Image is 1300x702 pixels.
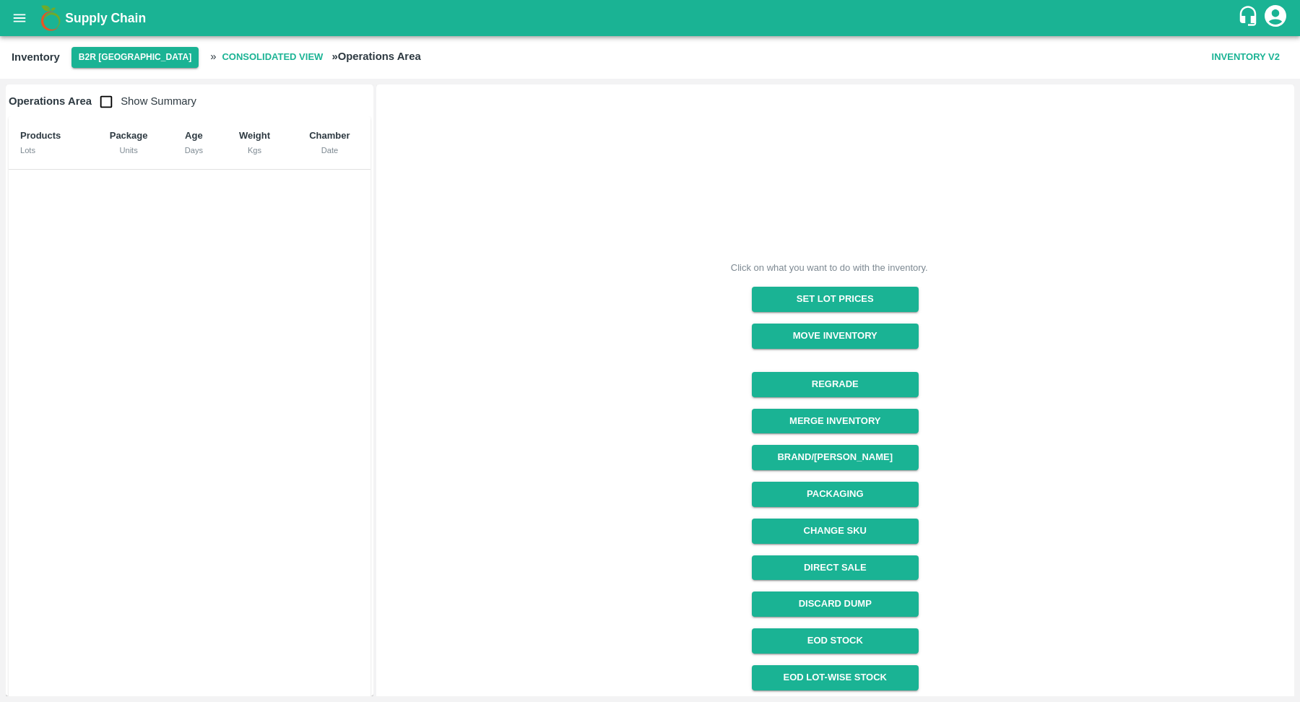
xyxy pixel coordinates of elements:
[110,130,148,141] b: Package
[752,591,919,617] button: Discard Dump
[65,11,146,25] b: Supply Chain
[752,665,919,690] a: EOD Lot-wise Stock
[1262,3,1288,33] div: account of current user
[179,144,209,157] div: Days
[309,130,350,141] b: Chamber
[216,45,329,70] span: Consolidated View
[752,445,919,470] button: Brand/[PERSON_NAME]
[3,1,36,35] button: open drawer
[12,51,60,63] b: Inventory
[731,261,928,275] div: Click on what you want to do with the inventory.
[222,49,323,66] b: Consolidated View
[331,51,420,62] b: » Operations Area
[752,372,919,397] button: Regrade
[185,130,203,141] b: Age
[752,519,919,544] button: Change SKU
[752,324,919,349] button: Move Inventory
[752,555,919,581] button: Direct Sale
[232,144,277,157] div: Kgs
[239,130,270,141] b: Weight
[1206,45,1286,70] button: Inventory V2
[71,47,199,68] button: Select DC
[101,144,156,157] div: Units
[1237,5,1262,31] div: customer-support
[752,482,919,507] button: Packaging
[752,628,919,654] a: EOD Stock
[300,144,358,157] div: Date
[92,95,196,107] span: Show Summary
[36,4,65,32] img: logo
[752,287,919,312] button: Set Lot Prices
[20,130,61,141] b: Products
[210,45,420,70] h2: »
[9,95,92,107] b: Operations Area
[20,144,78,157] div: Lots
[752,409,919,434] button: Merge Inventory
[65,8,1237,28] a: Supply Chain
